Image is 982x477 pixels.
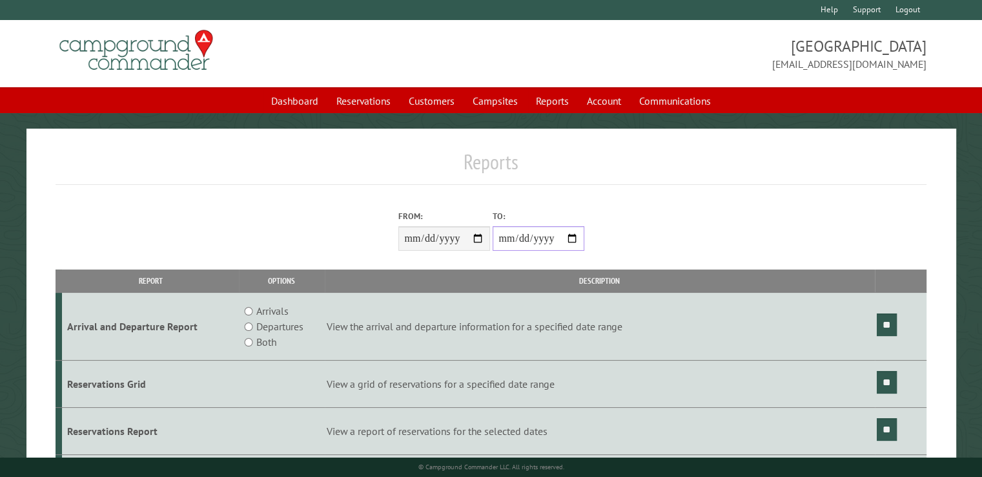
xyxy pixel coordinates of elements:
a: Communications [631,89,719,113]
label: Departures [256,319,303,334]
a: Dashboard [263,89,326,113]
a: Reservations [329,89,398,113]
h1: Reports [56,149,926,185]
label: From: [398,210,490,222]
label: Arrivals [256,303,289,319]
th: Report [62,270,239,292]
label: Both [256,334,276,350]
th: Description [325,270,875,292]
a: Reports [528,89,577,113]
td: View a grid of reservations for a specified date range [325,361,875,408]
span: [GEOGRAPHIC_DATA] [EMAIL_ADDRESS][DOMAIN_NAME] [491,36,926,72]
a: Campsites [465,89,526,113]
label: To: [493,210,584,222]
td: View the arrival and departure information for a specified date range [325,293,875,361]
td: Reservations Grid [62,361,239,408]
a: Customers [401,89,462,113]
img: Campground Commander [56,25,217,76]
td: Arrival and Departure Report [62,293,239,361]
td: View a report of reservations for the selected dates [325,407,875,454]
th: Options [239,270,325,292]
td: Reservations Report [62,407,239,454]
a: Account [579,89,629,113]
small: © Campground Commander LLC. All rights reserved. [418,463,564,471]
